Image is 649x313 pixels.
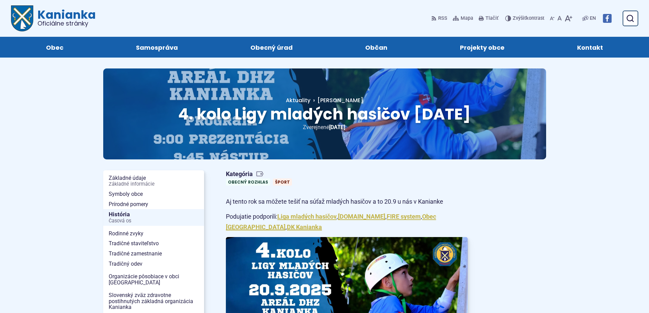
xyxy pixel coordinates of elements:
[451,11,475,26] a: Mapa
[103,209,204,226] a: HistóriaČasová os
[250,37,293,58] span: Obecný úrad
[548,11,556,26] button: Zmenšiť veľkosť písma
[226,212,468,232] p: Podujatie podporili: , , , ,
[221,37,322,58] a: Obecný úrad
[513,16,544,21] span: kontrast
[590,14,596,22] span: EN
[286,96,310,104] a: Aktuality
[226,213,436,231] a: Obec [GEOGRAPHIC_DATA]
[109,229,199,239] span: Rodinné zvyky
[226,178,270,186] a: Obecný rozhlas
[287,223,322,231] a: DK Kanianka
[103,290,204,312] a: Slovenský zväz zdravotne postihnutých základná organizácia Kanianka
[103,173,204,189] a: Základné údajeZákladné informácie
[109,290,199,312] span: Slovenský zväz zdravotne postihnutých základná organizácia Kanianka
[103,249,204,259] a: Tradičné zamestnanie
[461,14,473,22] span: Mapa
[485,16,498,21] span: Tlačiť
[109,259,199,269] span: Tradičný odev
[603,14,612,23] img: Prejsť na Facebook stránku
[178,103,471,125] span: 4. kolo Ligy mladých hasičov [DATE]
[125,123,524,132] p: Zverejnené .
[431,37,534,58] a: Projekty obce
[277,213,337,220] a: Liga mladých hasičov
[109,209,199,226] span: História
[338,213,385,220] a: [DOMAIN_NAME]
[109,189,199,199] span: Symboly obce
[329,124,345,130] span: [DATE]
[556,11,563,26] button: Nastaviť pôvodnú veľkosť písma
[336,37,417,58] a: Občan
[11,5,96,31] a: Logo Kanianka, prejsť na domovskú stránku.
[136,37,178,58] span: Samospráva
[548,37,633,58] a: Kontakt
[387,213,421,220] a: FIRE system
[16,37,93,58] a: Obec
[513,15,526,21] span: Zvýšiť
[33,9,96,27] span: Kanianka
[109,271,199,287] span: Organizácie pôsobiace v obci [GEOGRAPHIC_DATA]
[226,170,295,178] span: Kategória
[318,96,363,104] span: [PERSON_NAME]
[103,189,204,199] a: Symboly obce
[438,14,447,22] span: RSS
[103,271,204,287] a: Organizácie pôsobiace v obci [GEOGRAPHIC_DATA]
[226,197,468,207] p: Aj tento rok sa môžete tešiť na súťaž mladých hasičov a to 20.9 u nás v Kanianke
[109,249,199,259] span: Tradičné zamestnanie
[106,37,207,58] a: Samospráva
[103,229,204,239] a: Rodinné zvyky
[577,37,603,58] span: Kontakt
[109,238,199,249] span: Tradičné staviteľstvo
[365,37,387,58] span: Občan
[505,11,546,26] button: Zvýšiťkontrast
[103,238,204,249] a: Tradičné staviteľstvo
[46,37,63,58] span: Obec
[109,182,199,187] span: Základné informácie
[103,259,204,269] a: Tradičný odev
[477,11,500,26] button: Tlačiť
[273,178,292,186] a: Šport
[563,11,574,26] button: Zväčšiť veľkosť písma
[11,5,33,31] img: Prejsť na domovskú stránku
[109,173,199,189] span: Základné údaje
[310,96,363,104] a: [PERSON_NAME]
[431,11,449,26] a: RSS
[37,20,96,27] span: Oficiálne stránky
[588,14,597,22] a: EN
[109,199,199,209] span: Prírodné pomery
[103,199,204,209] a: Prírodné pomery
[460,37,505,58] span: Projekty obce
[109,218,199,224] span: Časová os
